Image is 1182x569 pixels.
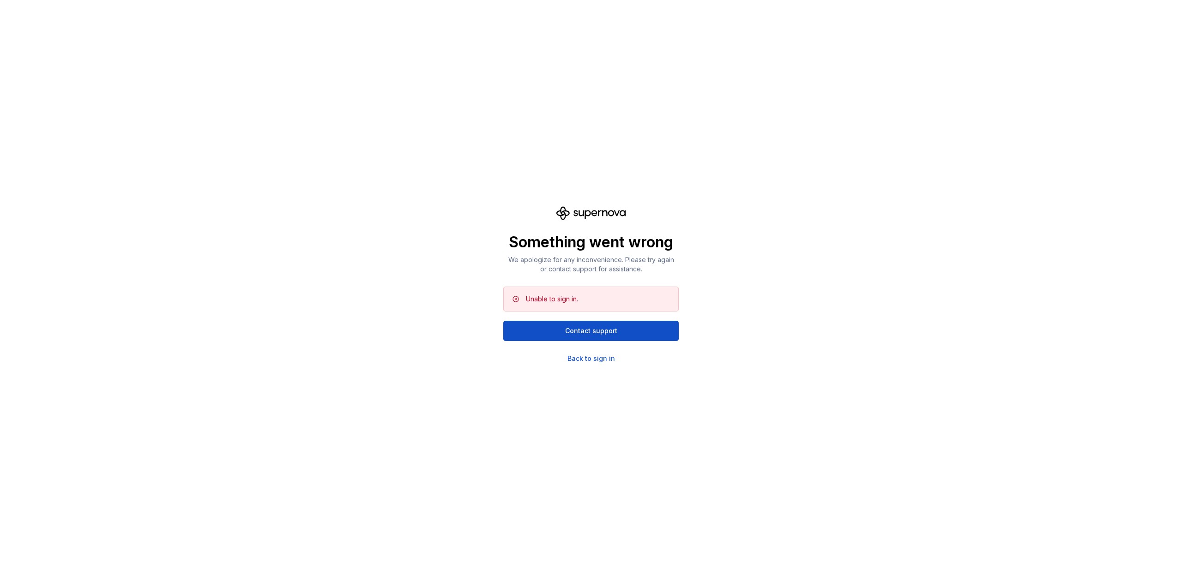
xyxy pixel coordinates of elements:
[503,255,679,274] p: We apologize for any inconvenience. Please try again or contact support for assistance.
[503,233,679,252] p: Something went wrong
[503,321,679,341] button: Contact support
[526,294,578,304] div: Unable to sign in.
[567,354,615,363] a: Back to sign in
[565,326,617,335] span: Contact support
